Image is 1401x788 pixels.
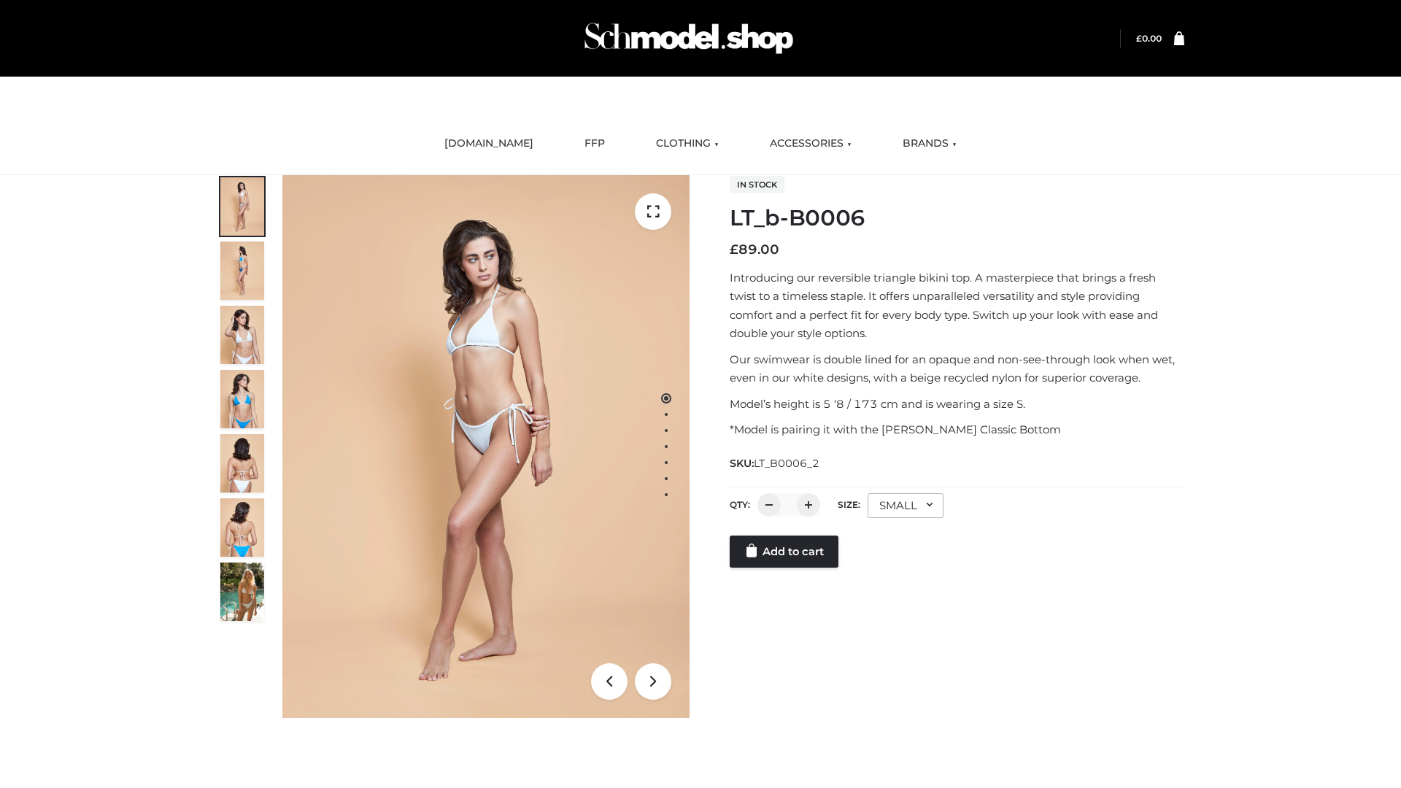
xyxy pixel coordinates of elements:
[579,9,798,67] img: Schmodel Admin 964
[730,350,1184,387] p: Our swimwear is double lined for an opaque and non-see-through look when wet, even in our white d...
[730,269,1184,343] p: Introducing our reversible triangle bikini top. A masterpiece that brings a fresh twist to a time...
[1136,33,1162,44] bdi: 0.00
[220,306,264,364] img: ArielClassicBikiniTop_CloudNine_AzureSky_OW114ECO_3-scaled.jpg
[220,242,264,300] img: ArielClassicBikiniTop_CloudNine_AzureSky_OW114ECO_2-scaled.jpg
[754,457,819,470] span: LT_B0006_2
[220,498,264,557] img: ArielClassicBikiniTop_CloudNine_AzureSky_OW114ECO_8-scaled.jpg
[730,536,838,568] a: Add to cart
[730,242,779,258] bdi: 89.00
[220,177,264,236] img: ArielClassicBikiniTop_CloudNine_AzureSky_OW114ECO_1-scaled.jpg
[730,242,738,258] span: £
[220,370,264,428] img: ArielClassicBikiniTop_CloudNine_AzureSky_OW114ECO_4-scaled.jpg
[868,493,943,518] div: SMALL
[730,176,784,193] span: In stock
[892,128,968,160] a: BRANDS
[220,563,264,621] img: Arieltop_CloudNine_AzureSky2.jpg
[645,128,730,160] a: CLOTHING
[730,499,750,510] label: QTY:
[574,128,616,160] a: FFP
[730,205,1184,231] h1: LT_b-B0006
[220,434,264,492] img: ArielClassicBikiniTop_CloudNine_AzureSky_OW114ECO_7-scaled.jpg
[433,128,544,160] a: [DOMAIN_NAME]
[1136,33,1142,44] span: £
[282,175,690,718] img: LT_b-B0006
[730,420,1184,439] p: *Model is pairing it with the [PERSON_NAME] Classic Bottom
[1136,33,1162,44] a: £0.00
[838,499,860,510] label: Size:
[730,455,821,472] span: SKU:
[759,128,862,160] a: ACCESSORIES
[730,395,1184,414] p: Model’s height is 5 ‘8 / 173 cm and is wearing a size S.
